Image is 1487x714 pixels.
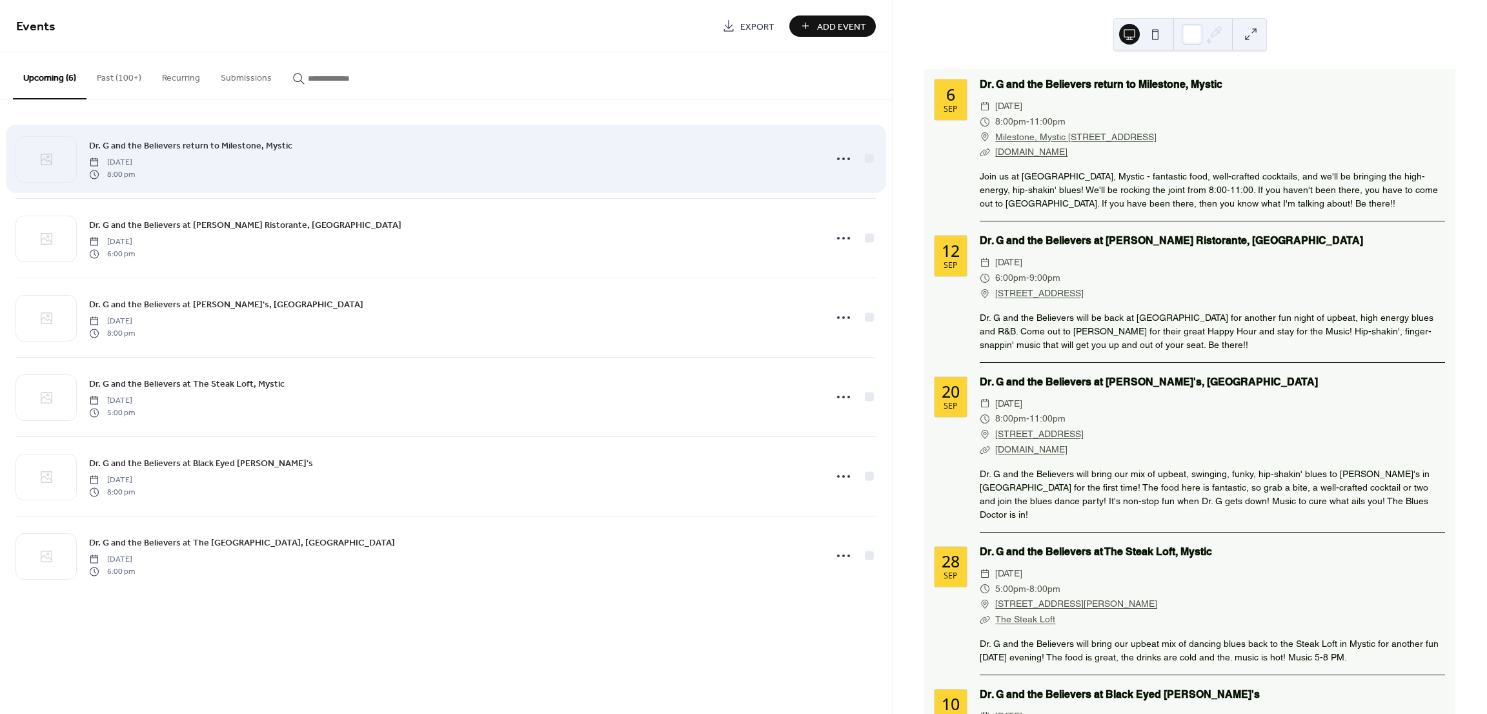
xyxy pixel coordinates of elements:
[980,170,1445,210] div: Join us at [GEOGRAPHIC_DATA], Mystic - fantastic food, well-crafted cocktails, and we'll be bring...
[980,270,990,286] div: ​
[980,546,1212,558] a: Dr. G and the Believers at The Steak Loft, Mystic
[89,554,135,566] span: [DATE]
[995,566,1022,582] span: [DATE]
[980,255,990,270] div: ​
[89,378,285,391] span: Dr. G and the Believers at The Steak Loft, Mystic
[713,15,784,37] a: Export
[980,637,1445,664] div: Dr. G and the Believers will bring our upbeat mix of dancing blues back to the Steak Loft in Myst...
[980,396,990,412] div: ​
[995,411,1026,427] span: 8:00pm
[995,286,1084,301] a: [STREET_ADDRESS]
[944,105,958,114] div: Sep
[89,395,135,407] span: [DATE]
[89,219,401,232] span: Dr. G and the Believers at [PERSON_NAME] Ristorante, [GEOGRAPHIC_DATA]
[89,376,285,391] a: Dr. G and the Believers at The Steak Loft, Mystic
[944,261,958,270] div: Sep
[89,474,135,486] span: [DATE]
[980,411,990,427] div: ​
[89,139,292,153] span: Dr. G and the Believers return to Milestone, Mystic
[995,114,1026,130] span: 8:00pm
[89,566,135,577] span: 6:00 pm
[995,147,1067,157] a: [DOMAIN_NAME]
[817,20,866,34] span: Add Event
[980,688,1260,700] a: Dr. G and the Believers at Black Eyed [PERSON_NAME]'s
[995,444,1067,454] a: [DOMAIN_NAME]
[16,14,56,39] span: Events
[995,255,1022,270] span: [DATE]
[89,168,135,180] span: 8:00 pm
[89,316,135,327] span: [DATE]
[740,20,774,34] span: Export
[980,467,1445,522] div: Dr. G and the Believers will bring our mix of upbeat, swinging, funky, hip-shakin' blues to [PERS...
[944,572,958,580] div: Sep
[980,566,990,582] div: ​
[995,427,1084,442] a: [STREET_ADDRESS]
[89,218,401,232] a: Dr. G and the Believers at [PERSON_NAME] Ristorante, [GEOGRAPHIC_DATA]
[942,243,960,259] div: 12
[946,87,955,103] div: 6
[1026,270,1029,286] span: -
[13,52,86,99] button: Upcoming (6)
[995,99,1022,114] span: [DATE]
[1026,411,1029,427] span: -
[980,145,990,160] div: ​
[89,536,395,550] span: Dr. G and the Believers at The [GEOGRAPHIC_DATA], [GEOGRAPHIC_DATA]
[995,270,1026,286] span: 6:00pm
[980,233,1445,249] div: Dr. G and the Believers at [PERSON_NAME] Ristorante, [GEOGRAPHIC_DATA]
[995,597,1157,612] a: [STREET_ADDRESS][PERSON_NAME]
[789,15,876,37] button: Add Event
[89,297,363,312] a: Dr. G and the Believers at [PERSON_NAME]'s, [GEOGRAPHIC_DATA]
[942,696,960,712] div: 10
[980,427,990,442] div: ​
[980,311,1445,352] div: Dr. G and the Believers will be back at [GEOGRAPHIC_DATA] for another fun night of upbeat, high e...
[980,99,990,114] div: ​
[980,130,990,145] div: ​
[89,236,135,248] span: [DATE]
[152,52,210,98] button: Recurring
[210,52,282,98] button: Submissions
[980,442,990,458] div: ​
[89,327,135,339] span: 8:00 pm
[980,286,990,301] div: ​
[980,612,990,627] div: ​
[995,614,1055,624] a: The Steak Loft
[980,582,990,597] div: ​
[942,383,960,400] div: 20
[1029,114,1066,130] span: 11:00pm
[980,114,990,130] div: ​
[1026,114,1029,130] span: -
[89,157,135,168] span: [DATE]
[89,407,135,418] span: 5:00 pm
[89,138,292,153] a: Dr. G and the Believers return to Milestone, Mystic
[995,130,1157,145] a: Milestone, Mystic [STREET_ADDRESS]
[1029,582,1060,597] span: 8:00pm
[89,457,313,471] span: Dr. G and the Believers at Black Eyed [PERSON_NAME]'s
[980,376,1318,388] a: Dr. G and the Believers at [PERSON_NAME]'s, [GEOGRAPHIC_DATA]
[944,402,958,411] div: Sep
[86,52,152,98] button: Past (100+)
[1029,411,1066,427] span: 11:00pm
[89,456,313,471] a: Dr. G and the Believers at Black Eyed [PERSON_NAME]'s
[995,582,1026,597] span: 5:00pm
[942,553,960,569] div: 28
[980,597,990,612] div: ​
[89,248,135,260] span: 6:00 pm
[1029,270,1060,286] span: 9:00pm
[980,78,1222,90] a: Dr. G and the Believers return to Milestone, Mystic
[89,535,395,550] a: Dr. G and the Believers at The [GEOGRAPHIC_DATA], [GEOGRAPHIC_DATA]
[995,396,1022,412] span: [DATE]
[1026,582,1029,597] span: -
[89,298,363,312] span: Dr. G and the Believers at [PERSON_NAME]'s, [GEOGRAPHIC_DATA]
[89,486,135,498] span: 8:00 pm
